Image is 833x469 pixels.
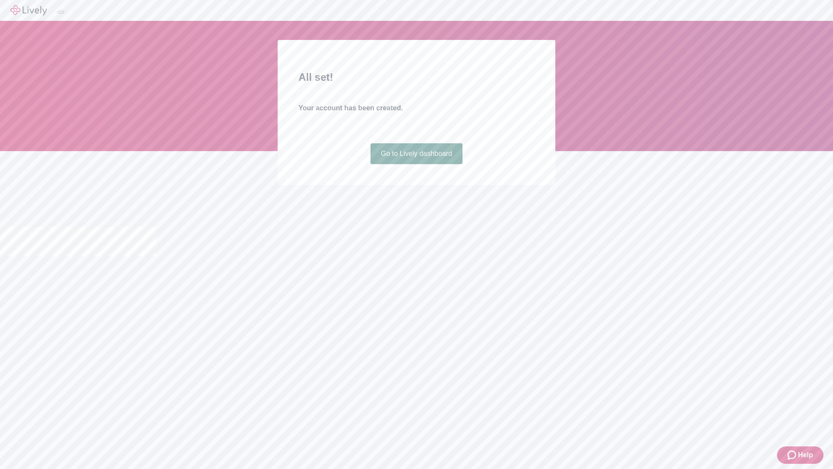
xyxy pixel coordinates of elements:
[777,446,823,464] button: Zendesk support iconHelp
[10,5,47,16] img: Lively
[798,450,813,460] span: Help
[298,69,535,85] h2: All set!
[57,11,64,13] button: Log out
[787,450,798,460] svg: Zendesk support icon
[298,103,535,113] h4: Your account has been created.
[371,143,463,164] a: Go to Lively dashboard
